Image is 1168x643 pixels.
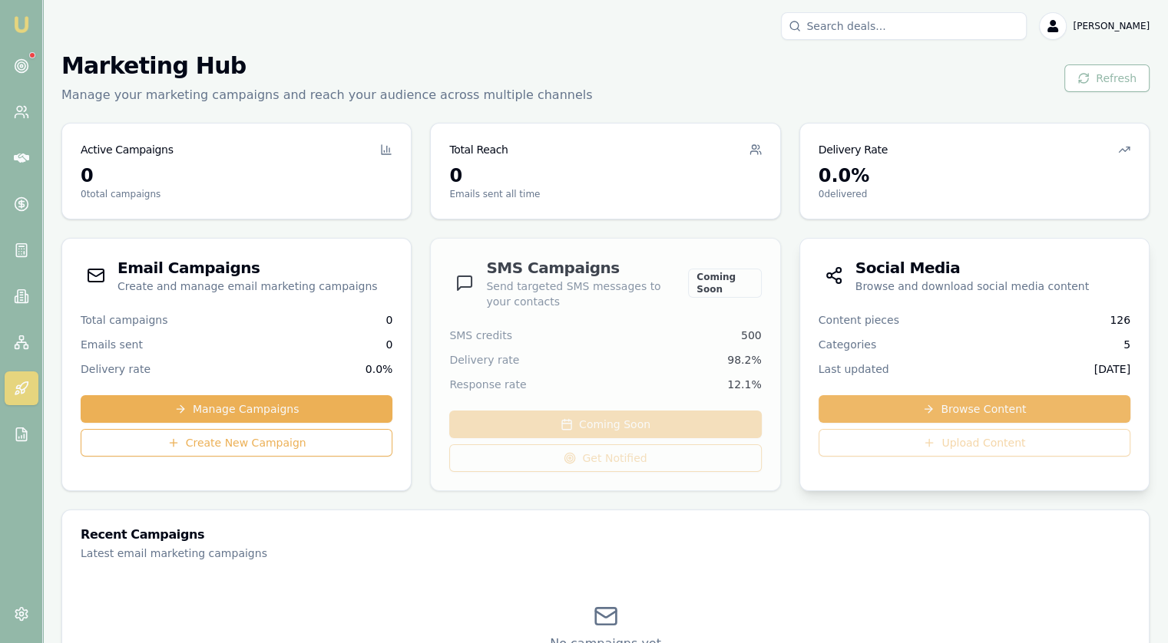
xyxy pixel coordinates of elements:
[61,86,592,104] p: Manage your marketing campaigns and reach your audience across multiple channels
[61,52,592,80] h1: Marketing Hub
[449,352,519,368] span: Delivery rate
[1094,361,1130,377] span: [DATE]
[819,361,889,377] span: Last updated
[688,269,761,298] div: Coming Soon
[819,163,1130,188] div: 0.0 %
[819,188,1130,200] p: 0 delivered
[366,361,393,377] span: 0.0 %
[1073,20,1150,32] span: [PERSON_NAME]
[12,15,31,34] img: emu-icon-u.png
[727,352,761,368] span: 98.2%
[81,429,392,457] a: Create New Campaign
[117,279,378,294] p: Create and manage email marketing campaigns
[486,279,688,309] p: Send targeted SMS messages to your contacts
[1064,64,1150,92] button: Refresh
[819,337,876,352] span: Categories
[81,337,143,352] span: Emails sent
[819,142,888,157] h3: Delivery Rate
[385,312,392,328] span: 0
[81,142,174,157] h3: Active Campaigns
[449,142,508,157] h3: Total Reach
[449,163,761,188] div: 0
[449,328,512,343] span: SMS credits
[741,328,762,343] span: 500
[486,257,688,279] h3: SMS Campaigns
[1110,312,1130,328] span: 126
[81,312,167,328] span: Total campaigns
[855,279,1089,294] p: Browse and download social media content
[449,188,761,200] p: Emails sent all time
[81,163,392,188] div: 0
[385,337,392,352] span: 0
[1123,337,1130,352] span: 5
[81,361,151,377] span: Delivery rate
[81,188,392,200] p: 0 total campaigns
[819,395,1130,423] a: Browse Content
[81,529,1130,541] h3: Recent Campaigns
[819,312,899,328] span: Content pieces
[81,395,392,423] a: Manage Campaigns
[81,546,1130,561] p: Latest email marketing campaigns
[117,257,378,279] h3: Email Campaigns
[781,12,1027,40] input: Search deals
[727,377,761,392] span: 12.1%
[449,377,526,392] span: Response rate
[855,257,1089,279] h3: Social Media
